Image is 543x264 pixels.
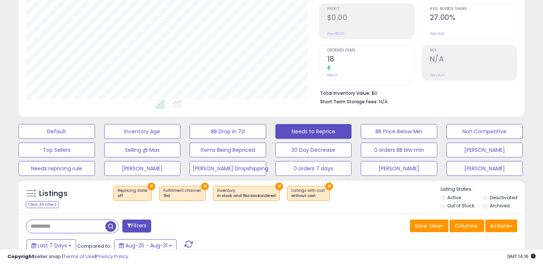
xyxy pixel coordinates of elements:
[163,193,201,198] div: fba
[39,188,68,199] h5: Listings
[327,13,414,23] h2: $0.00
[275,183,283,190] button: ×
[327,31,345,36] small: Prev: $0.00
[217,193,276,198] div: in stock and fba backordered
[7,253,128,260] div: seller snap | |
[320,90,370,96] b: Total Inventory Value:
[454,222,478,230] span: Columns
[291,188,326,199] span: Listings with cost :
[361,143,437,157] button: 0 orders BB blw min
[447,161,523,176] button: [PERSON_NAME]
[430,73,444,77] small: Prev: N/A
[217,188,276,199] span: Inventory :
[96,253,128,260] a: Privacy Policy
[447,124,523,139] button: Non Competitive
[122,220,151,233] button: Filters
[190,161,266,176] button: [PERSON_NAME] Dropshipping
[410,220,448,232] button: Save View
[63,253,95,260] a: Terms of Use
[327,7,414,11] span: Profit
[430,7,517,11] span: Avg. Buybox Share
[18,143,95,157] button: Top Sellers
[18,161,95,176] button: Needs repricing rule
[441,186,525,193] p: Listing States:
[114,239,177,252] button: Aug-25 - Aug-31
[447,194,461,201] label: Active
[147,183,155,190] button: ×
[507,253,536,260] span: 2025-09-8 14:16 GMT
[18,124,95,139] button: Default
[77,243,111,250] span: Compared to:
[361,124,437,139] button: BB Price Below Min
[104,124,181,139] button: Inventory Age
[27,239,76,252] button: Last 7 Days
[291,193,326,198] div: without cost
[104,143,181,157] button: Selling @ Max
[361,161,437,176] button: [PERSON_NAME]
[118,188,148,199] span: Repricing state :
[430,55,517,65] h2: N/A
[320,98,378,105] b: Short Term Storage Fees:
[325,183,333,190] button: ×
[327,49,414,53] span: Ordered Items
[118,193,148,198] div: off
[190,124,266,139] button: BB Drop in 7d
[190,143,266,157] button: Items Being Repriced
[449,220,484,232] button: Columns
[320,88,512,97] li: $0
[38,242,67,249] span: Last 7 Days
[163,188,201,199] span: Fulfillment channel :
[430,49,517,53] span: ROI
[275,143,352,157] button: 30 Day Decrease
[430,31,444,36] small: Prev: N/A
[485,220,517,232] button: Actions
[430,13,517,23] h2: 27.00%
[447,143,523,157] button: [PERSON_NAME]
[201,183,209,190] button: ×
[327,73,337,77] small: Prev: 0
[104,161,181,176] button: [PERSON_NAME]
[447,203,474,209] label: Out of Stock
[7,253,34,260] strong: Copyright
[125,242,167,249] span: Aug-25 - Aug-31
[26,201,59,208] div: Clear All Filters
[490,203,510,209] label: Archived
[379,98,388,105] span: N/A
[327,55,414,65] h2: 18
[275,124,352,139] button: Needs to Reprice
[275,161,352,176] button: 0 orders 7 days
[490,194,517,201] label: Deactivated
